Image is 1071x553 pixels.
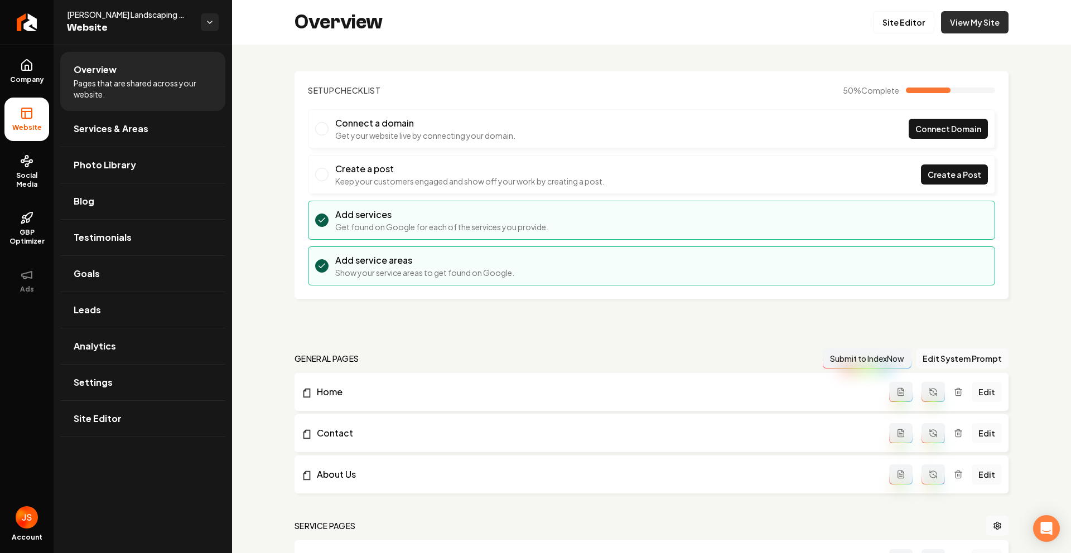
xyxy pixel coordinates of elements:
[916,348,1009,368] button: Edit System Prompt
[60,256,225,292] a: Goals
[4,50,49,93] a: Company
[74,376,113,389] span: Settings
[60,328,225,364] a: Analytics
[295,353,359,364] h2: general pages
[74,339,116,353] span: Analytics
[74,77,212,100] span: Pages that are shared across your website.
[74,63,117,76] span: Overview
[889,423,913,443] button: Add admin page prompt
[74,195,94,208] span: Blog
[60,365,225,400] a: Settings
[972,423,1002,443] a: Edit
[12,533,42,542] span: Account
[16,285,38,294] span: Ads
[301,385,889,399] a: Home
[972,382,1002,402] a: Edit
[909,119,988,139] a: Connect Domain
[60,147,225,183] a: Photo Library
[8,123,46,132] span: Website
[823,348,911,368] button: Submit to IndexNow
[4,228,49,246] span: GBP Optimizer
[928,169,981,181] span: Create a Post
[60,220,225,255] a: Testimonials
[60,401,225,436] a: Site Editor
[335,208,548,221] h3: Add services
[17,13,37,31] img: Rebolt Logo
[921,164,988,185] a: Create a Post
[335,162,605,176] h3: Create a post
[4,145,49,198] a: Social Media
[889,382,913,402] button: Add admin page prompt
[1033,515,1060,542] div: Open Intercom Messenger
[308,85,381,96] h2: Checklist
[301,468,889,481] a: About Us
[335,117,515,130] h3: Connect a domain
[67,9,192,20] span: [PERSON_NAME] Landscaping LLC
[972,464,1002,484] a: Edit
[16,506,38,528] button: Open user button
[4,202,49,255] a: GBP Optimizer
[335,267,514,278] p: Show your service areas to get found on Google.
[74,158,136,172] span: Photo Library
[60,111,225,147] a: Services & Areas
[941,11,1009,33] a: View My Site
[308,85,335,95] span: Setup
[4,171,49,189] span: Social Media
[843,85,899,96] span: 50 %
[6,75,49,84] span: Company
[335,176,605,187] p: Keep your customers engaged and show off your work by creating a post.
[67,20,192,36] span: Website
[335,130,515,141] p: Get your website live by connecting your domain.
[60,292,225,328] a: Leads
[861,85,899,95] span: Complete
[301,426,889,440] a: Contact
[60,183,225,219] a: Blog
[74,303,101,317] span: Leads
[915,123,981,135] span: Connect Domain
[4,259,49,303] button: Ads
[873,11,934,33] a: Site Editor
[295,11,383,33] h2: Overview
[74,412,122,425] span: Site Editor
[74,122,148,135] span: Services & Areas
[295,520,356,531] h2: Service Pages
[335,254,514,267] h3: Add service areas
[16,506,38,528] img: James Shamoun
[889,464,913,484] button: Add admin page prompt
[74,231,132,244] span: Testimonials
[74,267,100,280] span: Goals
[335,221,548,232] p: Get found on Google for each of the services you provide.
